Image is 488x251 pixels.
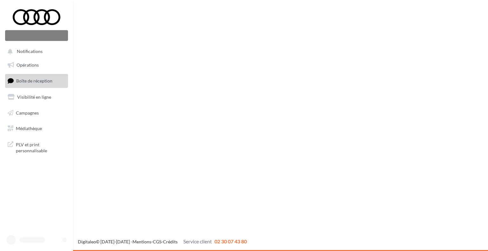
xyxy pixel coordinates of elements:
a: PLV et print personnalisable [4,138,69,156]
a: Boîte de réception [4,74,69,88]
a: Crédits [163,239,178,244]
span: © [DATE]-[DATE] - - - [78,239,247,244]
span: Opérations [17,62,39,68]
a: Opérations [4,58,69,72]
span: Médiathèque [16,126,42,131]
span: PLV et print personnalisable [16,140,65,154]
span: Service client [183,238,212,244]
span: Visibilité en ligne [17,94,51,100]
a: Campagnes [4,106,69,120]
span: 02 30 07 43 80 [214,238,247,244]
a: Visibilité en ligne [4,90,69,104]
span: Notifications [17,49,43,54]
span: Boîte de réception [16,78,52,83]
a: Mentions [132,239,151,244]
a: CGS [153,239,161,244]
div: Nouvelle campagne [5,30,68,41]
span: Campagnes [16,110,39,115]
a: Médiathèque [4,122,69,135]
a: Digitaleo [78,239,96,244]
